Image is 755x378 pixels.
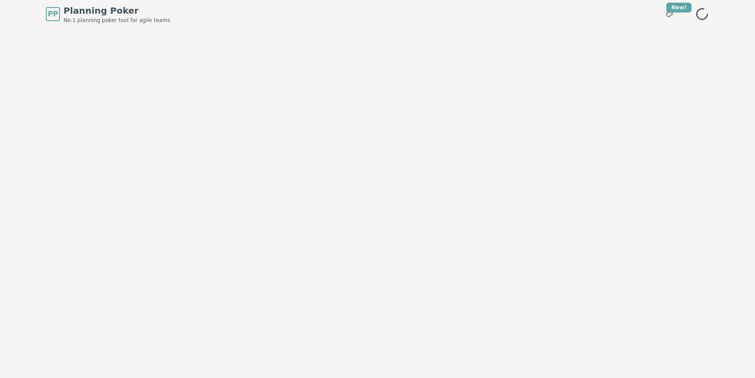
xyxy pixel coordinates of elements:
span: Planning Poker [64,4,170,17]
a: PPPlanning PokerNo.1 planning poker tool for agile teams [46,4,170,24]
button: New! [662,6,677,22]
span: No.1 planning poker tool for agile teams [64,17,170,24]
div: New! [666,3,691,12]
span: PP [48,9,58,19]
